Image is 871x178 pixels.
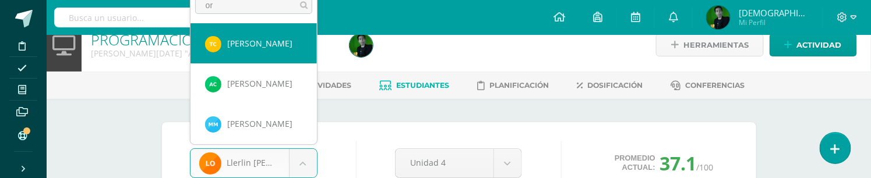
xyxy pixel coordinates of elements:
img: 03d2b6e1ee69b334cc667681e0b26475.png [205,76,221,92]
span: [PERSON_NAME] [227,118,292,129]
span: [PERSON_NAME] [227,38,292,49]
span: [PERSON_NAME] [227,78,292,89]
img: 95dffc06f0a205113713b6abdef3ae85.png [205,116,221,133]
img: 81294c9318bd7ef8f94fcbe096ea0813.png [205,36,221,52]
